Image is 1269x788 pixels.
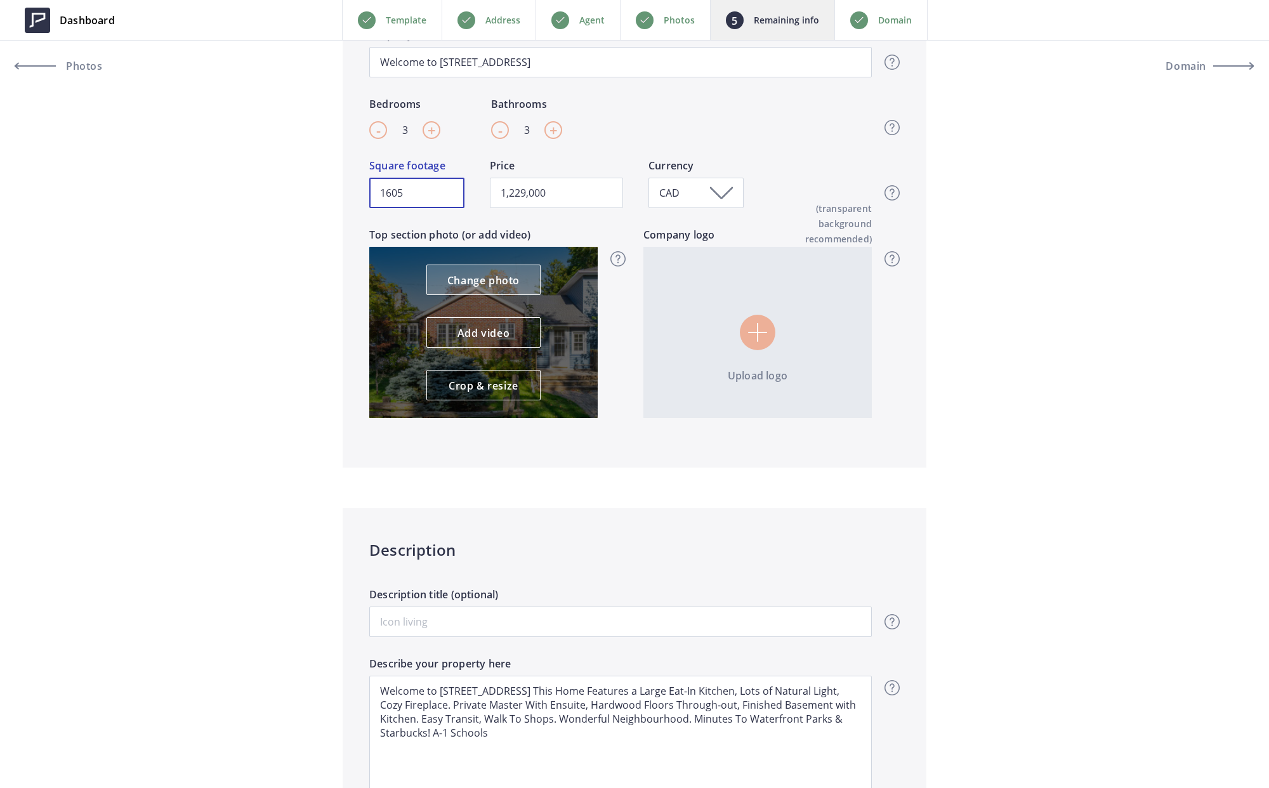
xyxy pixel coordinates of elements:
[485,13,520,28] p: Address
[15,51,129,81] a: Photos
[369,607,872,637] input: Icon living
[884,680,900,695] img: question
[386,13,426,28] p: Template
[648,158,744,178] label: Currency
[884,251,900,266] img: question
[15,1,124,39] a: Dashboard
[426,317,541,348] a: Add video
[1166,61,1206,71] span: Domain
[428,121,436,140] span: +
[376,121,381,140] span: -
[369,227,598,247] label: Top section photo (or add video)
[884,120,900,135] img: question
[63,61,103,71] span: Photos
[643,227,872,247] label: Company logo
[369,178,464,208] input: 4,600
[1140,51,1254,81] button: Domain
[426,370,541,400] a: Crop & resize
[491,96,562,116] label: Bathrooms
[579,13,605,28] p: Agent
[659,186,683,200] span: CAD
[369,96,440,116] label: Bedrooms
[498,121,503,140] span: -
[549,121,558,140] span: +
[884,55,900,70] img: question
[761,201,872,247] span: (transparent background recommended)
[426,265,541,295] a: Change photo
[60,13,115,28] span: Dashboard
[664,13,695,28] p: Photos
[490,178,623,208] input: 1,600,000
[369,539,900,561] h4: Description
[610,251,626,266] img: question
[369,587,872,607] label: Description title (optional)
[878,13,912,28] p: Domain
[884,614,900,629] img: question
[490,158,623,178] label: Price
[754,13,819,28] p: Remaining info
[369,158,464,178] label: Square footage
[884,185,900,200] img: question
[369,656,872,676] label: Describe your property here
[369,47,872,77] input: A location unlike any other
